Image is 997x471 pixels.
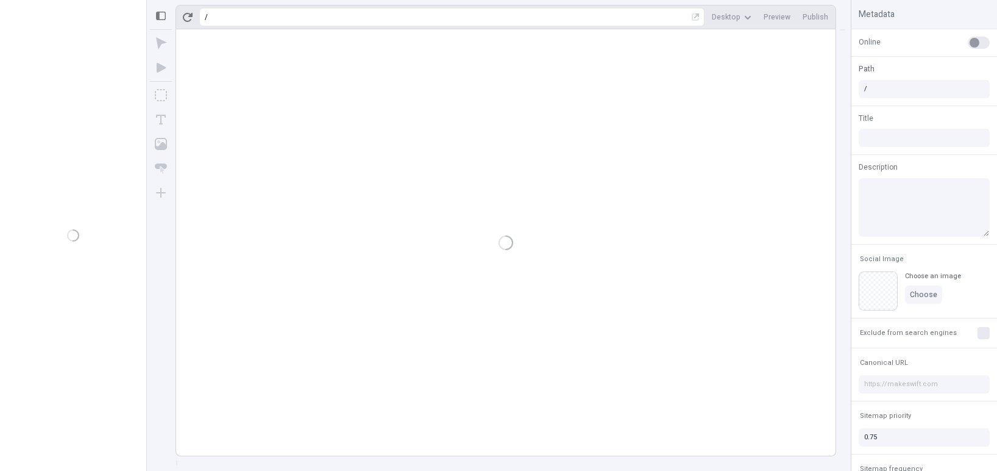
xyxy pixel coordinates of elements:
[150,157,172,179] button: Button
[857,356,910,370] button: Canonical URL
[859,37,881,48] span: Online
[857,252,906,267] button: Social Image
[798,8,833,26] button: Publish
[859,113,873,124] span: Title
[764,12,790,22] span: Preview
[860,254,904,264] span: Social Image
[857,326,959,340] button: Exclude from search engines
[910,290,937,300] span: Choose
[859,375,990,394] input: https://makeswift.com
[857,409,914,423] button: Sitemap priority
[707,8,756,26] button: Desktop
[905,286,942,304] button: Choose
[712,12,740,22] span: Desktop
[205,12,208,22] div: /
[905,271,961,281] div: Choose an image
[150,84,172,106] button: Box
[150,109,172,131] button: Text
[759,8,795,26] button: Preview
[860,328,957,337] span: Exclude from search engines
[803,12,828,22] span: Publish
[859,63,875,74] span: Path
[860,358,908,367] span: Canonical URL
[150,133,172,155] button: Image
[860,411,911,420] span: Sitemap priority
[859,162,898,173] span: Description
